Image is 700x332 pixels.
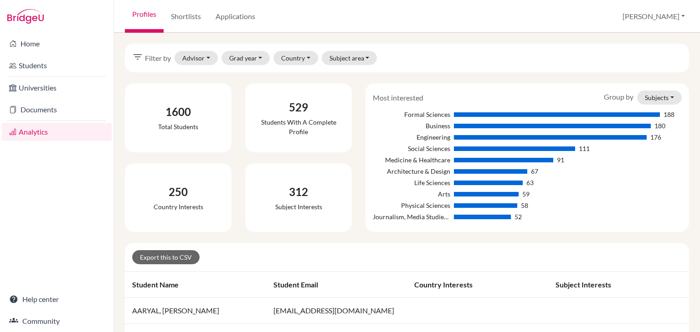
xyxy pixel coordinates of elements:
[125,298,266,324] td: AARYAL, [PERSON_NAME]
[7,9,44,24] img: Bridge-U
[2,79,112,97] a: Universities
[515,212,522,221] div: 52
[154,202,203,211] div: Country interests
[521,201,528,210] div: 58
[373,201,450,210] div: Physical Sciences
[266,272,407,298] th: Student email
[266,298,407,324] td: [EMAIL_ADDRESS][DOMAIN_NAME]
[373,178,450,187] div: Life Sciences
[158,104,198,120] div: 1600
[373,166,450,176] div: Architecture & Design
[125,272,266,298] th: Student name
[275,184,322,200] div: 312
[373,155,450,165] div: Medicine & Healthcare
[145,53,171,64] span: Filter by
[373,144,450,153] div: Social Sciences
[522,189,530,199] div: 59
[2,123,112,141] a: Analytics
[579,144,590,153] div: 111
[158,122,198,131] div: Total students
[373,121,450,131] div: Business
[252,99,345,116] div: 529
[548,272,690,298] th: Subject interests
[275,202,322,211] div: Subject interests
[407,272,548,298] th: Country interests
[373,189,450,199] div: Arts
[132,51,143,62] i: filter_list
[2,35,112,53] a: Home
[557,155,564,165] div: 91
[618,8,689,25] button: [PERSON_NAME]
[2,101,112,119] a: Documents
[597,91,689,105] div: Group by
[650,132,661,142] div: 176
[654,121,665,131] div: 180
[273,51,318,65] button: Country
[2,56,112,75] a: Students
[221,51,270,65] button: Grad year
[154,184,203,200] div: 250
[2,290,112,308] a: Help center
[531,166,538,176] div: 67
[132,250,200,264] a: Export this to CSV
[637,91,682,105] button: Subjects
[175,51,218,65] button: Advisor
[366,92,430,103] div: Most interested
[373,212,450,221] div: Journalism, Media Studies & Communication
[322,51,377,65] button: Subject area
[526,178,534,187] div: 63
[373,110,450,119] div: Formal Sciences
[2,312,112,330] a: Community
[373,132,450,142] div: Engineering
[252,117,345,136] div: Students with a complete profile
[664,110,674,119] div: 188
